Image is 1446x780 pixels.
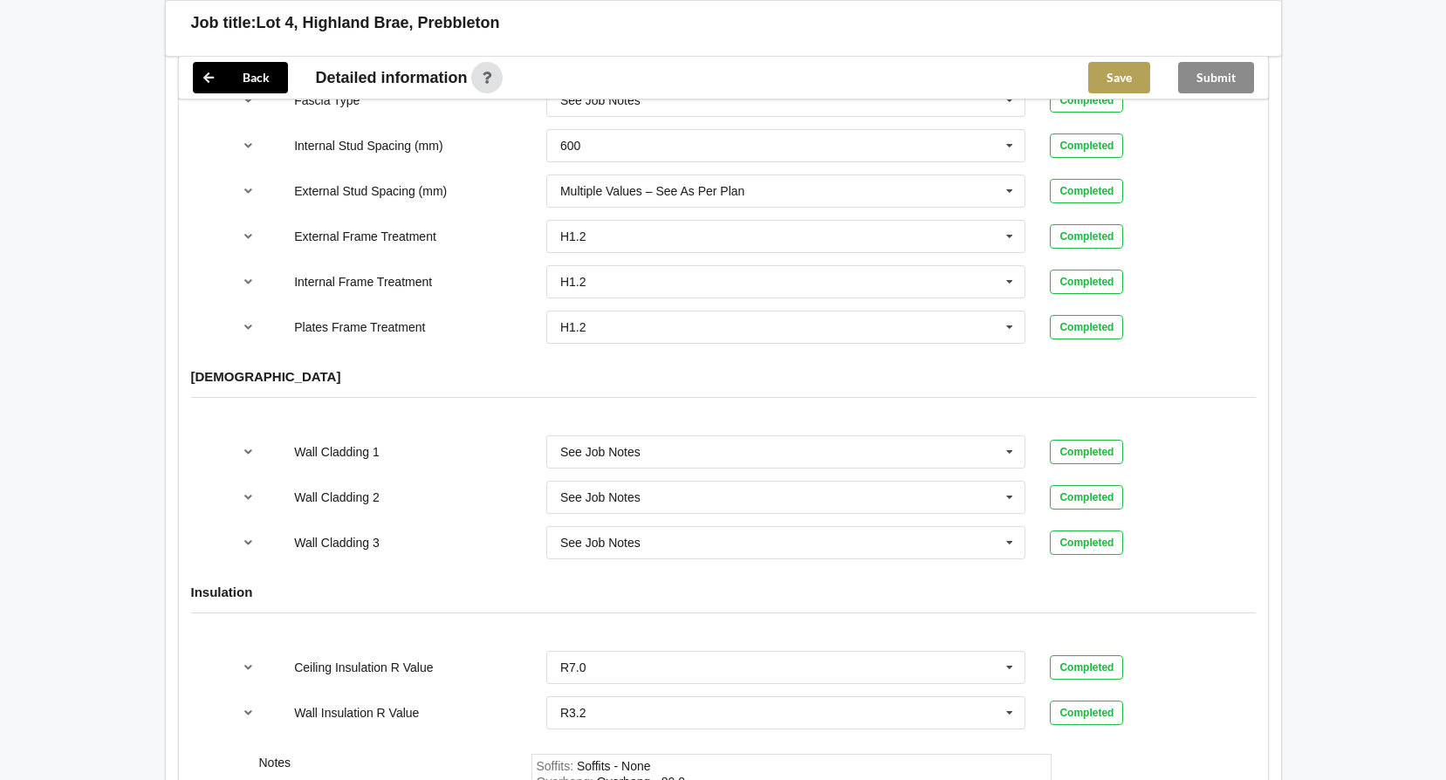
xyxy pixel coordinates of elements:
button: reference-toggle [231,527,265,558]
div: H1.2 [560,321,586,333]
button: reference-toggle [231,85,265,116]
div: Completed [1050,701,1123,725]
div: Soffits [577,759,651,773]
div: Completed [1050,530,1123,555]
button: reference-toggle [231,175,265,207]
label: Wall Cladding 2 [294,490,380,504]
div: Completed [1050,655,1123,680]
label: Internal Stud Spacing (mm) [294,139,442,153]
label: Ceiling Insulation R Value [294,660,433,674]
button: reference-toggle [231,652,265,683]
button: Save [1088,62,1150,93]
label: External Stud Spacing (mm) [294,184,447,198]
div: Multiple Values – See As Per Plan [560,185,744,197]
div: Completed [1050,270,1123,294]
div: See Job Notes [560,491,641,503]
span: Soffits : [537,759,577,773]
label: Wall Cladding 1 [294,445,380,459]
span: Detailed information [316,70,468,86]
div: Completed [1050,485,1123,510]
button: reference-toggle [231,130,265,161]
label: Fascia Type [294,93,360,107]
div: H1.2 [560,276,586,288]
div: See Job Notes [560,94,641,106]
label: Wall Insulation R Value [294,706,419,720]
div: Completed [1050,224,1123,249]
label: External Frame Treatment [294,229,436,243]
div: Completed [1050,440,1123,464]
div: 600 [560,140,580,152]
h4: Insulation [191,584,1256,600]
div: R7.0 [560,661,586,674]
div: Completed [1050,88,1123,113]
h4: [DEMOGRAPHIC_DATA] [191,368,1256,385]
div: R3.2 [560,707,586,719]
div: Completed [1050,133,1123,158]
h3: Job title: [191,13,257,33]
button: Back [193,62,288,93]
div: Completed [1050,179,1123,203]
label: Internal Frame Treatment [294,275,432,289]
label: Plates Frame Treatment [294,320,425,334]
div: See Job Notes [560,446,641,458]
button: reference-toggle [231,436,265,468]
h3: Lot 4, Highland Brae, Prebbleton [257,13,500,33]
button: reference-toggle [231,697,265,729]
button: reference-toggle [231,311,265,343]
label: Wall Cladding 3 [294,536,380,550]
button: reference-toggle [231,221,265,252]
div: H1.2 [560,230,586,243]
div: Completed [1050,315,1123,339]
button: reference-toggle [231,482,265,513]
button: reference-toggle [231,266,265,298]
div: See Job Notes [560,537,641,549]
